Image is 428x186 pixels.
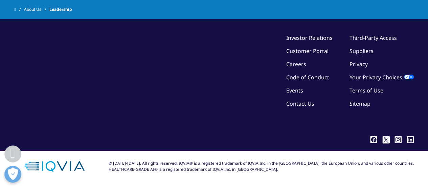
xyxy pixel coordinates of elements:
[350,60,368,68] a: Privacy
[4,166,21,183] button: Open Preferences
[350,74,414,81] a: Your Privacy Choices
[350,100,370,107] a: Sitemap
[286,34,333,42] a: Investor Relations
[350,34,397,42] a: Third-Party Access
[350,47,374,55] a: Suppliers
[49,3,72,16] span: Leadership
[24,3,49,16] a: About Us
[286,47,329,55] a: Customer Portal
[286,74,329,81] a: Code of Conduct
[286,100,314,107] a: Contact Us
[109,160,414,172] div: © [DATE]-[DATE]. All rights reserved. IQVIA® is a registered trademark of IQVIA Inc. in the [GEOG...
[286,60,306,68] a: Careers
[286,87,303,94] a: Events
[350,87,383,94] a: Terms of Use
